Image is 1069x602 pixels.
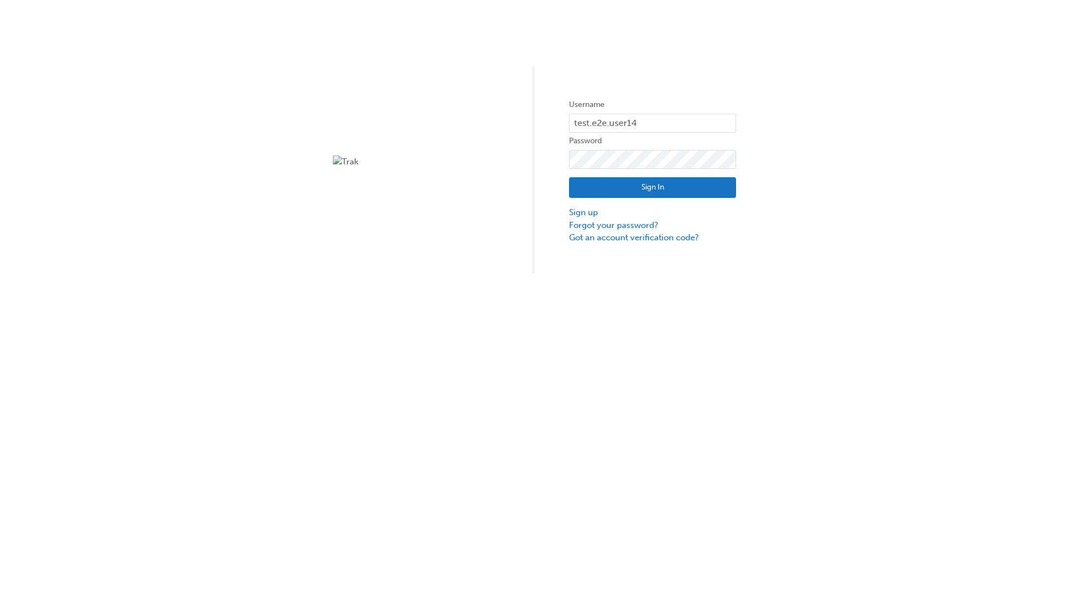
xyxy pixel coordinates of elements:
[569,177,736,198] button: Sign In
[569,231,736,244] a: Got an account verification code?
[569,206,736,219] a: Sign up
[333,156,500,168] img: Trak
[569,98,736,111] label: Username
[569,134,736,148] label: Password
[569,114,736,133] input: Username
[569,219,736,232] a: Forgot your password?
